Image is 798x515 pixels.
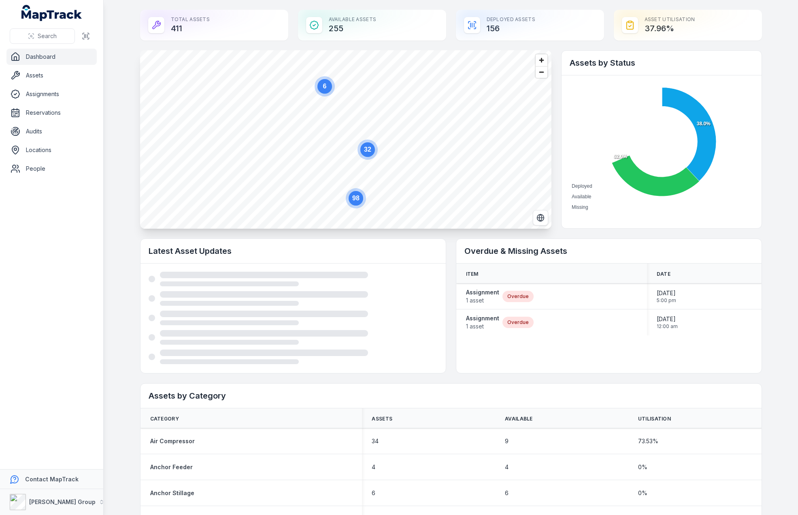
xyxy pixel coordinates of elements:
[657,297,676,304] span: 5:00 pm
[10,28,75,44] button: Search
[149,245,438,257] h2: Latest Asset Updates
[464,245,753,257] h2: Overdue & Missing Assets
[466,296,499,305] span: 1 asset
[657,315,678,330] time: 31/07/2025, 12:00:00 am
[502,317,534,328] div: Overdue
[364,146,371,153] text: 32
[149,390,753,401] h2: Assets by Category
[21,5,82,21] a: MapTrack
[38,32,57,40] span: Search
[570,57,753,69] h2: Assets by Status
[466,314,499,330] a: Assignment1 asset
[150,416,179,422] span: Category
[505,463,509,471] span: 4
[657,289,676,304] time: 27/06/2025, 5:00:00 pm
[505,489,509,497] span: 6
[6,86,97,102] a: Assignments
[372,489,375,497] span: 6
[372,416,392,422] span: Assets
[657,323,678,330] span: 12:00 am
[572,194,591,200] span: Available
[502,291,534,302] div: Overdue
[638,463,647,471] span: 0 %
[638,416,671,422] span: Utilisation
[466,288,499,296] strong: Assignment
[657,315,678,323] span: [DATE]
[536,66,547,78] button: Zoom out
[505,416,533,422] span: Available
[150,463,193,471] a: Anchor Feeder
[505,437,509,445] span: 9
[536,54,547,66] button: Zoom in
[140,50,551,229] canvas: Map
[372,437,379,445] span: 34
[572,183,592,189] span: Deployed
[638,489,647,497] span: 0 %
[657,271,670,277] span: Date
[372,463,375,471] span: 4
[533,210,548,225] button: Switch to Satellite View
[466,288,499,305] a: Assignment1 asset
[6,49,97,65] a: Dashboard
[150,437,195,445] a: Air Compressor
[25,476,79,483] strong: Contact MapTrack
[6,105,97,121] a: Reservations
[466,322,499,330] span: 1 asset
[29,498,96,505] strong: [PERSON_NAME] Group
[323,83,326,90] text: 6
[6,123,97,139] a: Audits
[572,204,588,210] span: Missing
[466,271,479,277] span: Item
[466,314,499,322] strong: Assignment
[6,161,97,177] a: People
[150,489,194,497] a: Anchor Stillage
[6,142,97,158] a: Locations
[352,195,360,202] text: 98
[6,67,97,84] a: Assets
[638,437,658,445] span: 73.53 %
[657,289,676,297] span: [DATE]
